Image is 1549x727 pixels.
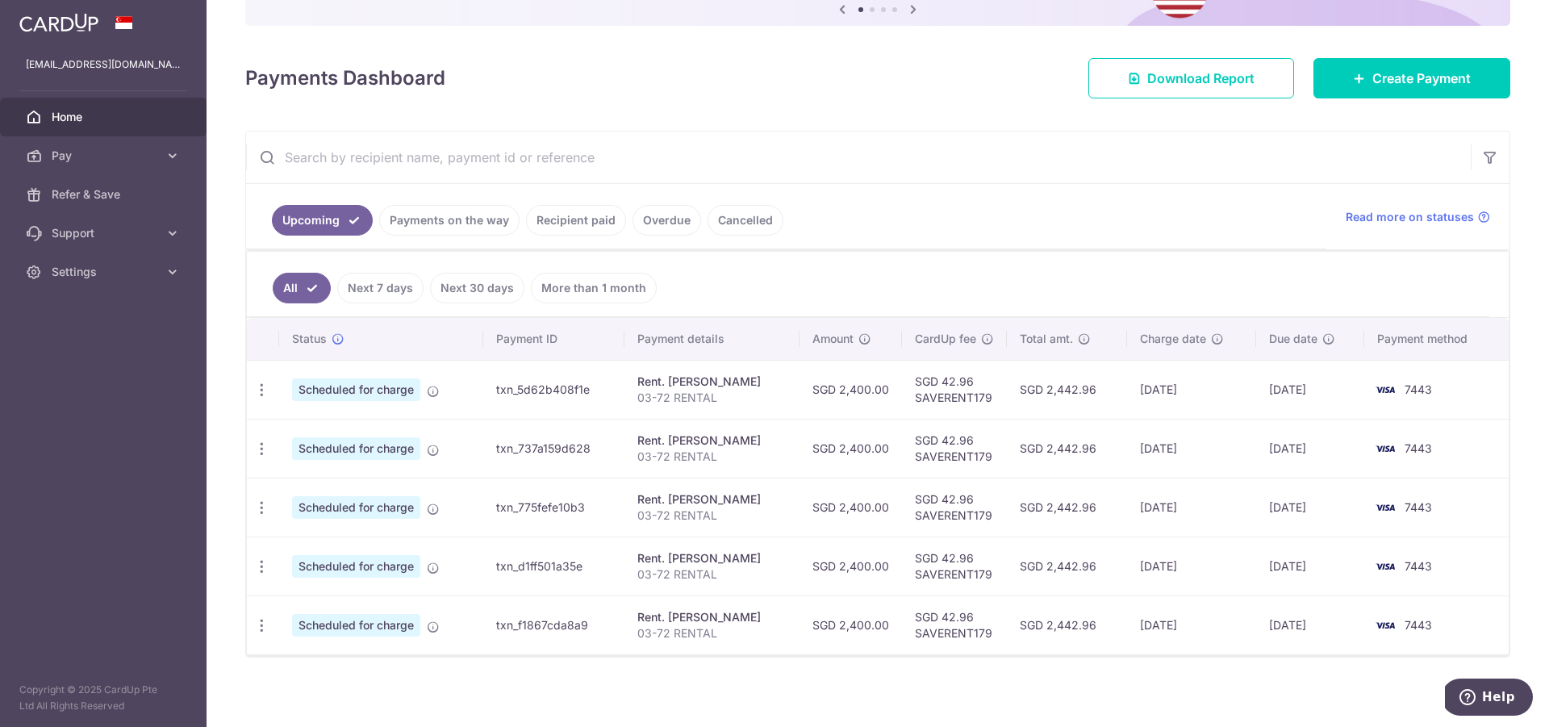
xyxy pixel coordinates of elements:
td: [DATE] [1256,478,1364,537]
a: Payments on the way [379,205,520,236]
td: [DATE] [1256,360,1364,419]
th: Payment method [1364,318,1509,360]
span: Scheduled for charge [292,437,420,460]
p: 03-72 RENTAL [637,390,787,406]
a: Cancelled [708,205,783,236]
td: txn_737a159d628 [483,419,624,478]
td: SGD 42.96 SAVERENT179 [902,478,1007,537]
a: Next 7 days [337,273,424,303]
div: Rent. [PERSON_NAME] [637,491,787,508]
td: SGD 2,442.96 [1007,478,1127,537]
td: SGD 2,400.00 [800,478,902,537]
td: txn_d1ff501a35e [483,537,624,595]
span: Pay [52,148,158,164]
span: Settings [52,264,158,280]
p: 03-72 RENTAL [637,625,787,641]
a: Overdue [633,205,701,236]
img: Bank Card [1369,380,1401,399]
div: Rent. [PERSON_NAME] [637,609,787,625]
img: Bank Card [1369,557,1401,576]
td: [DATE] [1127,360,1256,419]
td: txn_775fefe10b3 [483,478,624,537]
a: More than 1 month [531,273,657,303]
a: Next 30 days [430,273,524,303]
a: Recipient paid [526,205,626,236]
td: [DATE] [1256,537,1364,595]
a: Download Report [1088,58,1294,98]
img: CardUp [19,13,98,32]
td: SGD 2,400.00 [800,537,902,595]
span: Due date [1269,331,1317,347]
span: 7443 [1405,559,1432,573]
span: Create Payment [1372,69,1471,88]
p: 03-72 RENTAL [637,449,787,465]
td: SGD 2,442.96 [1007,595,1127,654]
span: Total amt. [1020,331,1073,347]
div: Rent. [PERSON_NAME] [637,432,787,449]
h4: Payments Dashboard [245,64,445,93]
img: Bank Card [1369,616,1401,635]
a: Create Payment [1313,58,1510,98]
p: 03-72 RENTAL [637,508,787,524]
td: [DATE] [1127,419,1256,478]
th: Payment details [624,318,800,360]
img: Bank Card [1369,498,1401,517]
span: Home [52,109,158,125]
a: Read more on statuses [1346,209,1490,225]
td: SGD 2,442.96 [1007,537,1127,595]
td: SGD 2,400.00 [800,360,902,419]
td: SGD 2,400.00 [800,595,902,654]
span: 7443 [1405,618,1432,632]
iframe: Opens a widget where you can find more information [1445,679,1533,719]
td: [DATE] [1256,419,1364,478]
span: Scheduled for charge [292,496,420,519]
input: Search by recipient name, payment id or reference [246,132,1471,183]
span: 7443 [1405,441,1432,455]
td: [DATE] [1127,537,1256,595]
a: Upcoming [272,205,373,236]
span: Scheduled for charge [292,555,420,578]
span: Amount [812,331,854,347]
div: Rent. [PERSON_NAME] [637,374,787,390]
span: 7443 [1405,382,1432,396]
span: Read more on statuses [1346,209,1474,225]
span: Status [292,331,327,347]
span: Scheduled for charge [292,614,420,637]
p: [EMAIL_ADDRESS][DOMAIN_NAME] [26,56,181,73]
span: Support [52,225,158,241]
td: SGD 42.96 SAVERENT179 [902,360,1007,419]
span: CardUp fee [915,331,976,347]
td: [DATE] [1127,478,1256,537]
a: All [273,273,331,303]
td: SGD 42.96 SAVERENT179 [902,595,1007,654]
span: Charge date [1140,331,1206,347]
td: [DATE] [1256,595,1364,654]
td: SGD 2,442.96 [1007,360,1127,419]
span: Scheduled for charge [292,378,420,401]
span: 7443 [1405,500,1432,514]
td: SGD 2,442.96 [1007,419,1127,478]
td: [DATE] [1127,595,1256,654]
img: Bank Card [1369,439,1401,458]
th: Payment ID [483,318,624,360]
td: SGD 42.96 SAVERENT179 [902,537,1007,595]
span: Refer & Save [52,186,158,203]
div: Rent. [PERSON_NAME] [637,550,787,566]
td: SGD 2,400.00 [800,419,902,478]
td: txn_f1867cda8a9 [483,595,624,654]
td: txn_5d62b408f1e [483,360,624,419]
td: SGD 42.96 SAVERENT179 [902,419,1007,478]
p: 03-72 RENTAL [637,566,787,583]
span: Download Report [1147,69,1255,88]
